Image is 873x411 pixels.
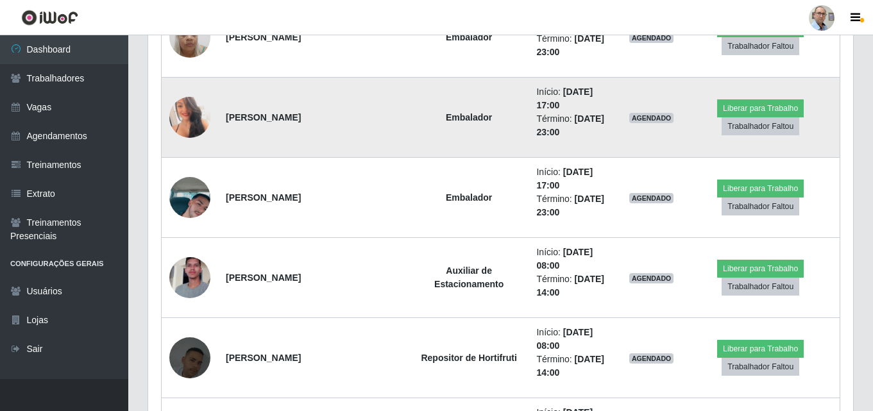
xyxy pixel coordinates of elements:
[629,113,674,123] span: AGENDADO
[446,32,492,42] strong: Embalador
[722,37,799,55] button: Trabalhador Faltou
[536,87,593,110] time: [DATE] 17:00
[536,32,613,59] li: Término:
[434,265,504,289] strong: Auxiliar de Estacionamento
[169,321,210,394] img: 1754872659336.jpeg
[226,32,301,42] strong: [PERSON_NAME]
[722,278,799,296] button: Trabalhador Faltou
[629,33,674,43] span: AGENDADO
[536,353,613,380] li: Término:
[169,161,210,234] img: 1747688912363.jpeg
[722,197,799,215] button: Trabalhador Faltou
[722,358,799,376] button: Trabalhador Faltou
[629,273,674,283] span: AGENDADO
[536,327,593,351] time: [DATE] 08:00
[717,180,804,197] button: Liberar para Trabalho
[536,273,613,299] li: Término:
[446,112,492,122] strong: Embalador
[226,112,301,122] strong: [PERSON_NAME]
[629,353,674,364] span: AGENDADO
[226,273,301,283] strong: [PERSON_NAME]
[536,167,593,190] time: [DATE] 17:00
[169,10,210,64] img: 1734130830737.jpeg
[536,112,613,139] li: Término:
[21,10,78,26] img: CoreUI Logo
[226,353,301,363] strong: [PERSON_NAME]
[717,340,804,358] button: Liberar para Trabalho
[446,192,492,203] strong: Embalador
[421,353,516,363] strong: Repositor de Hortifruti
[717,99,804,117] button: Liberar para Trabalho
[536,192,613,219] li: Término:
[536,246,613,273] li: Início:
[717,260,804,278] button: Liberar para Trabalho
[536,165,613,192] li: Início:
[169,241,210,314] img: 1740068421088.jpeg
[722,117,799,135] button: Trabalhador Faltou
[536,326,613,353] li: Início:
[169,88,210,146] img: 1754586339245.jpeg
[536,247,593,271] time: [DATE] 08:00
[226,192,301,203] strong: [PERSON_NAME]
[629,193,674,203] span: AGENDADO
[536,85,613,112] li: Início:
